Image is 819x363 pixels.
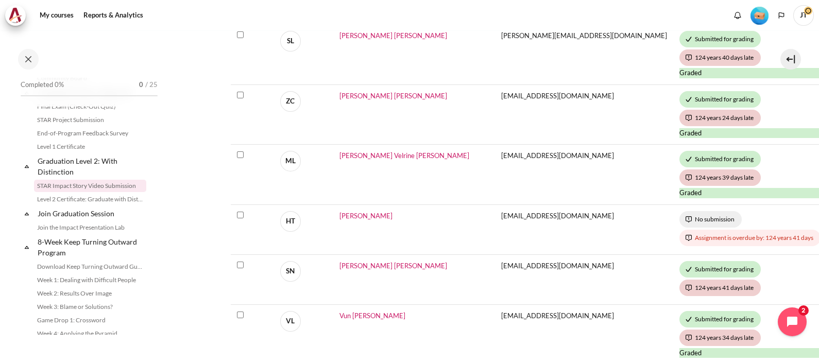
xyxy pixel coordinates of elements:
span: / 25 [145,80,158,90]
a: Completed 0% 0 / 25 [21,78,158,107]
div: 124 years 34 days late [679,330,761,346]
img: Level #1 [750,7,769,25]
button: Languages [774,8,789,23]
a: Level 2 Certificate: Graduate with Distinction [34,193,146,205]
span: SL [280,31,301,51]
span: Collapse [22,242,32,252]
a: SL [280,31,305,51]
a: Download Keep Turning Outward Guide [34,261,146,273]
a: Final Exam (Check-Out Quiz) [34,100,146,113]
div: 124 years 24 days late [679,110,761,126]
a: STAR Impact Story Video Submission [34,180,146,192]
img: Architeck [8,8,23,23]
a: Level 1 Certificate [34,141,146,153]
div: 124 years 40 days late [679,49,761,66]
a: ZC [280,91,305,112]
a: VL [280,311,305,332]
span: ML [280,151,301,171]
a: [PERSON_NAME] [PERSON_NAME] [339,31,447,40]
a: HT [280,211,305,232]
div: Submitted for grading [679,151,761,167]
div: Show notification window with no new notifications [730,8,745,23]
a: ML [280,151,305,171]
div: Submitted for grading [679,91,761,108]
span: ZC [280,91,301,112]
a: Week 3: Blame or Solutions? [34,301,146,313]
a: Graduation Level 2: With Distinction [36,154,146,179]
td: [EMAIL_ADDRESS][DOMAIN_NAME] [495,84,673,145]
td: [EMAIL_ADDRESS][DOMAIN_NAME] [495,145,673,205]
span: HT [280,211,301,232]
a: Game Drop 1: Crossword [34,314,146,326]
td: [EMAIL_ADDRESS][DOMAIN_NAME] [495,204,673,254]
a: Reports & Analytics [80,5,147,26]
td: [EMAIL_ADDRESS][DOMAIN_NAME] [495,254,673,304]
div: Level #1 [750,6,769,25]
span: Collapse [22,209,32,219]
a: Join the Impact Presentation Lab [34,221,146,234]
span: JT [793,5,814,26]
span: 0 [139,80,143,90]
a: User menu [793,5,814,26]
span: Collapse [22,161,32,171]
span: Completed 0% [21,80,64,90]
a: [PERSON_NAME] [PERSON_NAME] [339,92,447,100]
a: [PERSON_NAME] Velrine [PERSON_NAME] [339,151,469,160]
span: SN [280,261,301,282]
a: STAR Project Submission [34,114,146,126]
div: No submission [679,211,742,228]
div: 124 years 39 days late [679,169,761,186]
a: Architeck Architeck [5,5,31,26]
a: SN [280,261,305,282]
a: Week 4: Applying the Pyramid [34,327,146,340]
a: 8-Week Keep Turning Outward Program [36,235,146,260]
a: Join Graduation Session [36,206,146,220]
a: [PERSON_NAME] [339,212,393,220]
td: [PERSON_NAME][EMAIL_ADDRESS][DOMAIN_NAME] [495,24,673,84]
a: Week 2: Results Over Image [34,287,146,300]
span: VL [280,311,301,332]
a: [PERSON_NAME] [PERSON_NAME] [339,262,447,270]
a: End-of-Program Feedback Survey [34,127,146,140]
div: 124 years 41 days late [679,280,761,296]
a: Level #1 [746,6,773,25]
a: Week 1: Dealing with Difficult People [34,274,146,286]
div: Submitted for grading [679,31,761,47]
div: Submitted for grading [679,311,761,327]
a: My courses [36,5,77,26]
div: Submitted for grading [679,261,761,278]
a: Vun [PERSON_NAME] [339,312,405,320]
